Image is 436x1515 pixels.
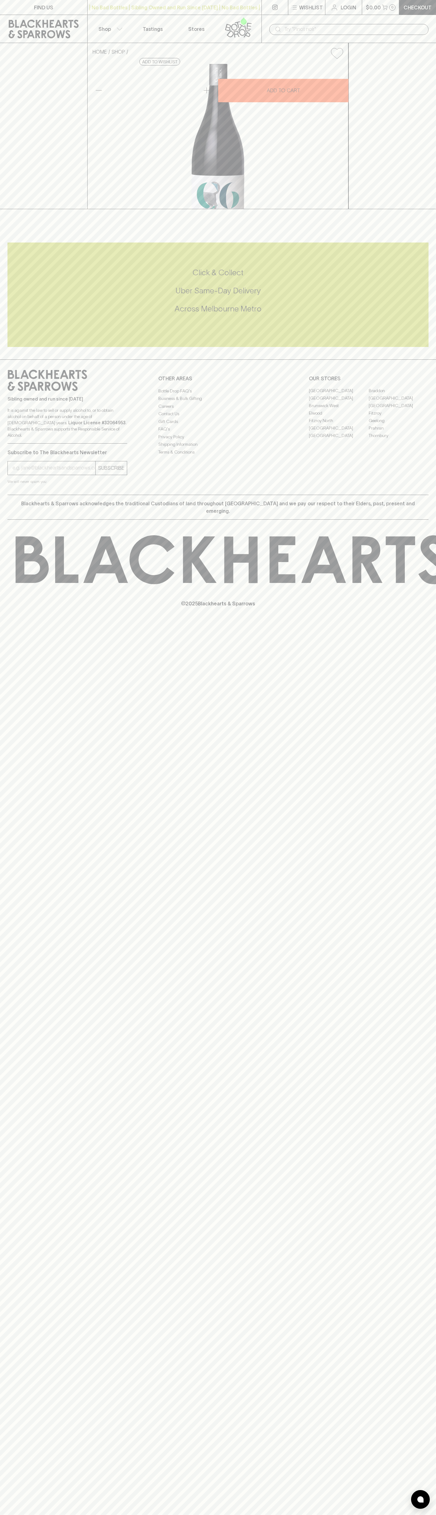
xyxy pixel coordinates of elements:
[68,420,126,425] strong: Liquor License #32064953
[369,395,429,402] a: [GEOGRAPHIC_DATA]
[131,15,175,43] a: Tastings
[284,24,424,34] input: Try "Pinot noir"
[158,387,278,395] a: Bottle Drop FAQ's
[112,49,125,55] a: SHOP
[417,1496,424,1503] img: bubble-icon
[309,417,369,425] a: Fitzroy North
[299,4,323,11] p: Wishlist
[96,461,127,475] button: SUBSCRIBE
[158,402,278,410] a: Careers
[309,395,369,402] a: [GEOGRAPHIC_DATA]
[175,15,218,43] a: Stores
[188,25,204,33] p: Stores
[158,448,278,456] a: Terms & Conditions
[309,387,369,395] a: [GEOGRAPHIC_DATA]
[369,417,429,425] a: Geelong
[98,464,124,472] p: SUBSCRIBE
[158,375,278,382] p: OTHER AREAS
[369,425,429,432] a: Prahran
[12,463,95,473] input: e.g. jane@blackheartsandsparrows.com.au
[267,87,300,94] p: ADD TO CART
[218,79,348,102] button: ADD TO CART
[7,479,127,485] p: We will never spam you
[369,432,429,440] a: Thornbury
[88,15,131,43] button: Shop
[341,4,356,11] p: Login
[7,407,127,438] p: It is against the law to sell or supply alcohol to, or to obtain alcohol on behalf of a person un...
[158,395,278,402] a: Business & Bulk Gifting
[404,4,432,11] p: Checkout
[309,375,429,382] p: OUR STORES
[88,64,348,209] img: 41482.png
[7,396,127,402] p: Sibling owned and run since [DATE]
[309,432,369,440] a: [GEOGRAPHIC_DATA]
[369,387,429,395] a: Braddon
[309,402,369,410] a: Brunswick West
[309,425,369,432] a: [GEOGRAPHIC_DATA]
[93,49,107,55] a: HOME
[369,410,429,417] a: Fitzroy
[158,426,278,433] a: FAQ's
[7,449,127,456] p: Subscribe to The Blackhearts Newsletter
[12,500,424,515] p: Blackhearts & Sparrows acknowledges the traditional Custodians of land throughout [GEOGRAPHIC_DAT...
[7,286,429,296] h5: Uber Same-Day Delivery
[7,304,429,314] h5: Across Melbourne Metro
[391,6,394,9] p: 0
[34,4,53,11] p: FIND US
[158,418,278,425] a: Gift Cards
[158,441,278,448] a: Shipping Information
[139,58,180,65] button: Add to wishlist
[309,410,369,417] a: Elwood
[369,402,429,410] a: [GEOGRAPHIC_DATA]
[158,410,278,418] a: Contact Us
[366,4,381,11] p: $0.00
[98,25,111,33] p: Shop
[7,243,429,347] div: Call to action block
[7,267,429,278] h5: Click & Collect
[158,433,278,440] a: Privacy Policy
[143,25,163,33] p: Tastings
[328,46,346,61] button: Add to wishlist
